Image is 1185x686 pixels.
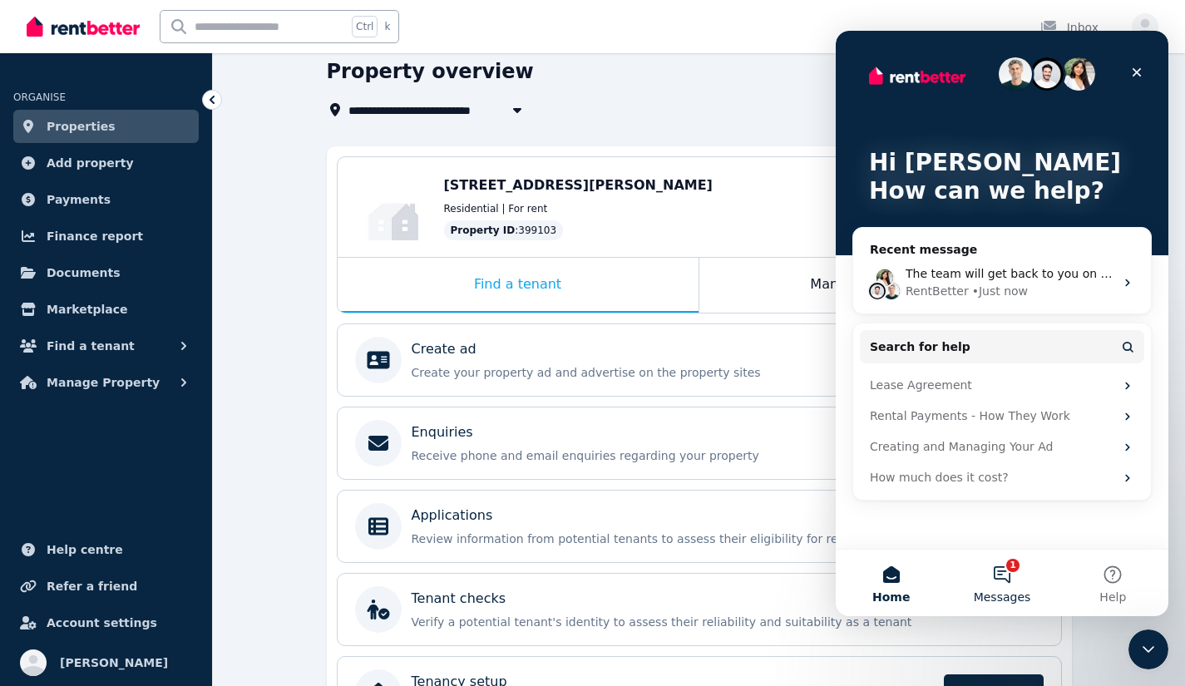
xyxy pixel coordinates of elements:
[24,432,309,462] div: How much does it cost?
[412,531,1014,547] p: Review information from potential tenants to assess their eligibility for renting a property
[444,177,713,193] span: [STREET_ADDRESS][PERSON_NAME]
[24,401,309,432] div: Creating and Managing Your Ad
[47,226,143,246] span: Finance report
[47,540,123,560] span: Help centre
[47,263,121,283] span: Documents
[13,183,199,216] a: Payments
[13,570,199,603] a: Refer a friend
[352,16,378,37] span: Ctrl
[451,224,516,237] span: Property ID
[412,589,506,609] p: Tenant checks
[24,299,309,333] button: Search for help
[47,190,111,210] span: Payments
[136,252,192,269] div: • Just now
[70,236,917,249] span: The team will get back to you on this. Our usual reply time is under 30 minutes. You'll get repli...
[338,324,1061,396] a: Create adCreate your property ad and advertise on the property sitesGet started
[34,308,135,325] span: Search for help
[412,422,473,442] p: Enquiries
[47,153,134,173] span: Add property
[412,364,934,381] p: Create your property ad and advertise on the property sites
[47,116,116,136] span: Properties
[70,252,133,269] div: RentBetter
[13,329,199,363] button: Find a tenant
[338,574,1061,645] a: Tenant checksVerify a potential tenant's identity to assess their reliability and suitability as ...
[1128,629,1168,669] iframe: To enrich screen reader interactions, please activate Accessibility in Grammarly extension settings
[13,366,199,399] button: Manage Property
[384,20,390,33] span: k
[34,438,279,456] div: How much does it cost?
[327,58,534,85] h1: Property overview
[444,202,548,215] span: Residential | For rent
[47,576,137,596] span: Refer a friend
[47,336,135,356] span: Find a tenant
[34,377,279,394] div: Rental Payments - How They Work
[13,606,199,639] a: Account settings
[27,14,140,39] img: RentBetter
[34,407,279,425] div: Creating and Managing Your Ad
[444,220,564,240] div: : 399103
[13,293,199,326] a: Marketplace
[412,339,476,359] p: Create ad
[836,31,1168,616] iframe: Intercom live chat
[13,220,199,253] a: Finance report
[47,373,160,392] span: Manage Property
[13,256,199,289] a: Documents
[1040,19,1099,36] div: Inbox
[286,27,316,57] div: Close
[111,519,221,585] button: Messages
[222,519,333,585] button: Help
[138,560,195,572] span: Messages
[13,146,199,180] a: Add property
[34,346,279,363] div: Lease Agreement
[338,491,1061,562] a: ApplicationsReview information from potential tenants to assess their eligibility for renting a p...
[412,447,1014,464] p: Receive phone and email enquiries regarding your property
[47,299,127,319] span: Marketplace
[24,339,309,370] div: Lease Agreement
[338,407,1061,479] a: EnquiriesReceive phone and email enquiries regarding your property
[699,258,1061,313] div: Manage my property
[412,614,1014,630] p: Verify a potential tenant's identity to assess their reliability and suitability as a tenant
[24,370,309,401] div: Rental Payments - How They Work
[338,258,699,313] div: Find a tenant
[13,533,199,566] a: Help centre
[13,91,66,103] span: ORGANISE
[264,560,290,572] span: Help
[37,560,74,572] span: Home
[47,613,157,633] span: Account settings
[412,506,493,526] p: Applications
[60,653,168,673] span: [PERSON_NAME]
[13,110,199,143] a: Properties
